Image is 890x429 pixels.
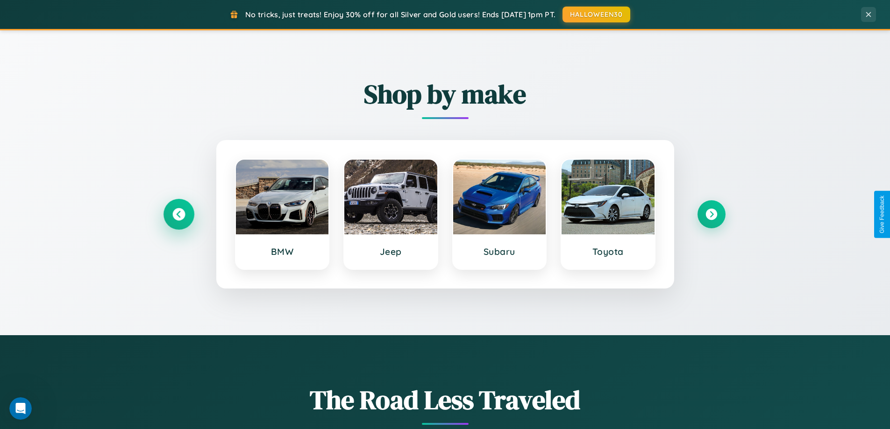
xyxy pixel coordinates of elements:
[165,76,726,112] h2: Shop by make
[245,246,320,257] h3: BMW
[9,397,32,420] iframe: Intercom live chat
[562,7,630,22] button: HALLOWEEN30
[879,196,885,233] div: Give Feedback
[165,382,726,418] h1: The Road Less Traveled
[354,246,428,257] h3: Jeep
[571,246,645,257] h3: Toyota
[245,10,555,19] span: No tricks, just treats! Enjoy 30% off for all Silver and Gold users! Ends [DATE] 1pm PT.
[463,246,537,257] h3: Subaru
